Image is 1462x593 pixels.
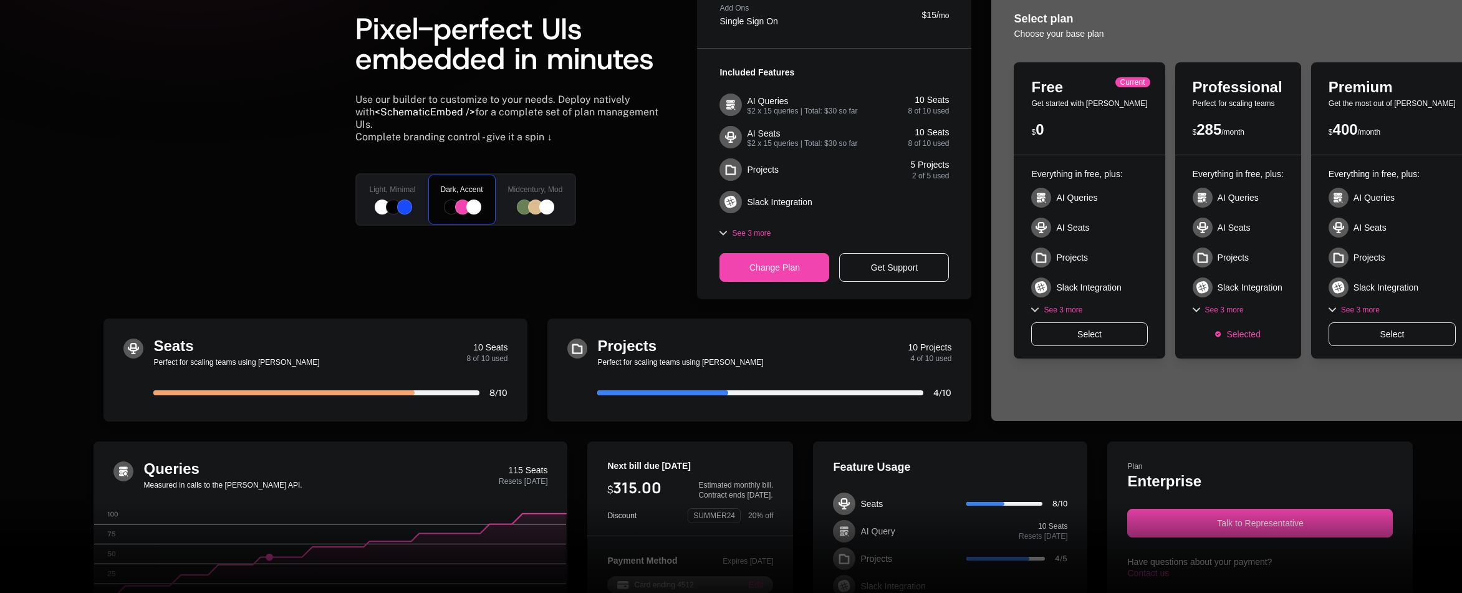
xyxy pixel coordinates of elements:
div: Single Sign On [719,17,777,26]
div: Projects [1056,251,1088,264]
span: 0 [1036,121,1044,138]
div: 8 of 10 used [908,138,949,148]
span: $ [607,483,613,496]
div: Premium [1329,80,1456,95]
div: Get started with [PERSON_NAME] [1031,100,1147,107]
div: AI Queries [747,95,788,107]
span: 285 [1196,121,1221,138]
div: Projects [597,339,908,354]
div: Slack Integration [1056,281,1121,294]
div: Resets [DATE] [499,476,547,486]
div: $2 x 15 queries | Total: $30 so far [747,107,857,115]
div: Everything in free, plus: [1031,168,1147,180]
div: Projects [1218,251,1249,264]
div: Slack Integration [747,196,812,208]
div: Projects [747,163,779,176]
div: AI Seats [747,127,780,140]
div: Seats [860,498,883,510]
div: 8 of 10 used [908,106,949,116]
div: Complete branding control - give it a spin ↓ [355,131,576,143]
span: 315.00 [613,477,661,498]
div: Get the most out of [PERSON_NAME] [1329,100,1456,107]
span: /month [1221,128,1244,137]
div: Select [1329,322,1456,346]
div: 8 / 10 [1052,500,1067,508]
div: Projects [1354,251,1385,264]
div: 8 of 10 used [466,354,507,364]
div: Everything in free, plus: [1329,168,1456,180]
span: Light, Minimal [369,185,415,195]
span: <SchematicEmbed /> [375,106,475,118]
div: AI Queries [1056,191,1097,204]
div: Slack Integration [1354,281,1418,294]
div: $15/ [922,9,950,21]
div: Estimated monthly bill. Contract ends [DATE]. [698,480,773,500]
div: Select [1031,322,1147,346]
div: Slack Integration [1218,281,1282,294]
span: 400 [1333,121,1358,138]
div: Use our builder to customize to your needs. Deploy natively with for a complete set of plan manag... [355,94,667,131]
div: 10 Seats [466,341,507,354]
div: Current [1115,77,1150,87]
span: Midcentury, Mod [508,185,563,195]
span: Dark, Accent [441,185,483,195]
div: AI Queries [1354,191,1395,204]
span: $ [1031,128,1036,137]
div: AI Queries [1218,191,1259,204]
div: Plan [1127,461,1393,471]
div: 10 Seats [908,126,949,138]
div: Perfect for scaling teams using [PERSON_NAME] [597,359,908,366]
div: Perfect for scaling teams [1193,100,1282,107]
div: Feature Usage [833,461,1067,473]
div: Included Features [719,66,949,79]
div: Free [1031,80,1147,95]
div: AI Seats [1056,221,1089,234]
div: $2 x 15 queries | Total: $30 so far [747,140,857,147]
div: Get Support [839,253,949,282]
div: Change Plan [719,253,829,282]
div: Add Ons [719,4,777,12]
div: Professional [1193,80,1282,95]
span: $ [1329,128,1333,137]
span: mo [939,11,950,20]
div: Next bill due [DATE] [607,461,773,470]
div: Enterprise [1127,474,1393,489]
span: Pixel-perfect UIs embedded in minutes [355,9,654,79]
div: 2 of 5 used [910,171,949,181]
div: 4 of 10 used [908,354,951,364]
div: 4 / 10 [933,388,951,397]
div: Seats [153,339,466,354]
span: See 3 more [732,228,771,238]
div: AI Seats [1354,221,1387,234]
div: AI Seats [1218,221,1251,234]
div: Measured in calls to the [PERSON_NAME] API. [143,481,499,489]
div: Everything in free, plus: [1193,168,1284,180]
div: Perfect for scaling teams using [PERSON_NAME] [153,359,466,366]
div: 8 / 10 [489,388,507,397]
div: 115 Seats [499,464,547,476]
span: $ [1193,128,1197,137]
div: 10 Seats [908,94,949,106]
span: See 3 more [1341,305,1380,315]
div: Queries [143,461,499,476]
span: See 3 more [1044,305,1082,315]
div: 5 Projects [910,158,949,171]
span: Selected [1226,328,1260,340]
span: /month [1358,128,1381,137]
div: 10 Projects [908,341,951,354]
span: See 3 more [1205,305,1244,315]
